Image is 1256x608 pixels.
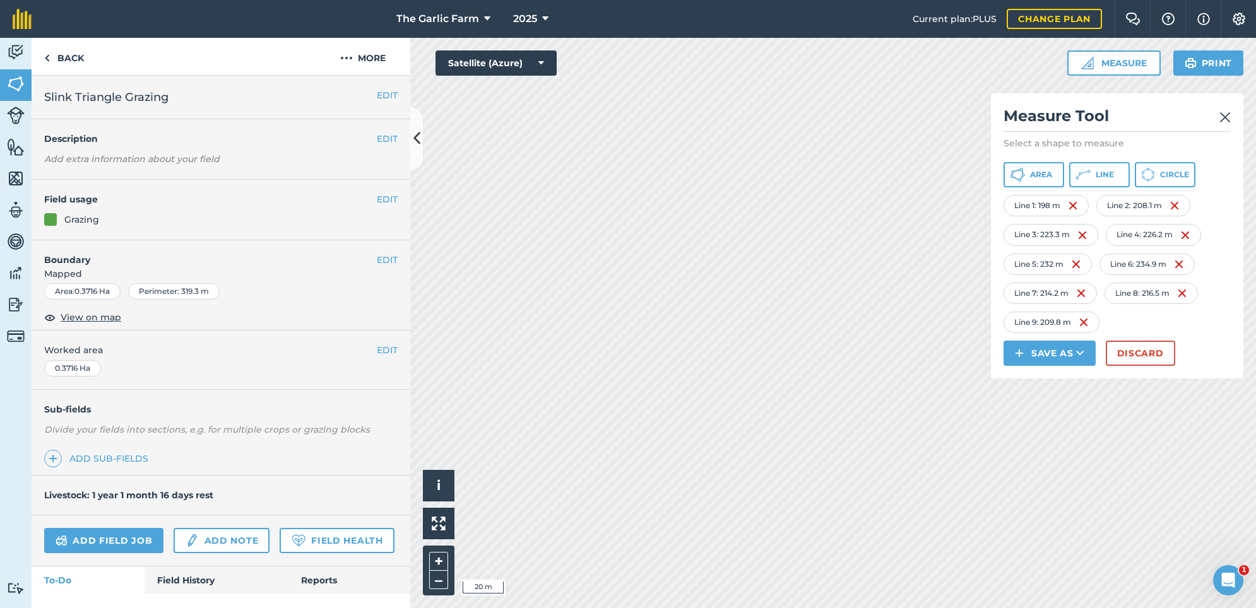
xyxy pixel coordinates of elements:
[49,451,57,466] img: svg+xml;base64,PHN2ZyB4bWxucz0iaHR0cDovL3d3dy53My5vcmcvMjAwMC9zdmciIHdpZHRoPSIxNCIgaGVpZ2h0PSIyNC...
[1007,9,1102,29] a: Change plan
[423,470,454,501] button: i
[1105,283,1198,304] div: Line 8 : 216.5 m
[1173,50,1244,76] button: Print
[435,50,557,76] button: Satellite (Azure)
[429,552,448,571] button: +
[913,12,997,26] span: Current plan : PLUS
[7,582,25,594] img: svg+xml;base64,PD94bWwgdmVyc2lvbj0iMS4wIiBlbmNvZGluZz0idXRmLTgiPz4KPCEtLSBHZW5lcmF0b3I6IEFkb2JlIE...
[377,253,398,267] button: EDIT
[340,50,353,66] img: svg+xml;base64,PHN2ZyB4bWxucz0iaHR0cDovL3d3dy53My5vcmcvMjAwMC9zdmciIHdpZHRoPSIyMCIgaGVpZ2h0PSIyNC...
[44,153,220,165] em: Add extra information about your field
[1030,170,1052,180] span: Area
[44,489,213,501] h4: Livestock: 1 year 1 month 16 days rest
[174,528,270,553] a: Add note
[1069,162,1130,187] button: Line
[44,50,50,66] img: svg+xml;base64,PHN2ZyB4bWxucz0iaHR0cDovL3d3dy53My5vcmcvMjAwMC9zdmciIHdpZHRoPSI5IiBoZWlnaHQ9IjI0Ii...
[56,533,68,548] img: svg+xml;base64,PD94bWwgdmVyc2lvbj0iMS4wIiBlbmNvZGluZz0idXRmLTgiPz4KPCEtLSBHZW5lcmF0b3I6IEFkb2JlIE...
[1197,11,1210,26] img: svg+xml;base64,PHN2ZyB4bWxucz0iaHR0cDovL3d3dy53My5vcmcvMjAwMC9zdmciIHdpZHRoPSIxNyIgaGVpZ2h0PSIxNy...
[7,201,25,219] img: svg+xml;base64,PD94bWwgdmVyc2lvbj0iMS4wIiBlbmNvZGluZz0idXRmLTgiPz4KPCEtLSBHZW5lcmF0b3I6IEFkb2JlIE...
[1231,13,1247,25] img: A cog icon
[1106,341,1175,366] button: Discard
[44,132,398,146] h4: Description
[44,310,121,325] button: View on map
[1081,57,1094,69] img: Ruler icon
[145,566,288,594] a: Field History
[61,310,121,324] span: View on map
[1004,341,1096,366] button: Save as
[32,267,410,281] span: Mapped
[1067,50,1161,76] button: Measure
[44,192,377,206] h4: Field usage
[7,169,25,188] img: svg+xml;base64,PHN2ZyB4bWxucz0iaHR0cDovL3d3dy53My5vcmcvMjAwMC9zdmciIHdpZHRoPSI1NiIgaGVpZ2h0PSI2MC...
[128,283,220,300] div: Perimeter : 319.3 m
[32,38,97,75] a: Back
[1135,162,1195,187] button: Circle
[1170,198,1180,213] img: svg+xml;base64,PHN2ZyB4bWxucz0iaHR0cDovL3d3dy53My5vcmcvMjAwMC9zdmciIHdpZHRoPSIxNiIgaGVpZ2h0PSIyNC...
[7,264,25,283] img: svg+xml;base64,PD94bWwgdmVyc2lvbj0iMS4wIiBlbmNvZGluZz0idXRmLTgiPz4KPCEtLSBHZW5lcmF0b3I6IEFkb2JlIE...
[316,38,410,75] button: More
[288,566,410,594] a: Reports
[7,327,25,345] img: svg+xml;base64,PD94bWwgdmVyc2lvbj0iMS4wIiBlbmNvZGluZz0idXRmLTgiPz4KPCEtLSBHZW5lcmF0b3I6IEFkb2JlIE...
[1077,228,1087,243] img: svg+xml;base64,PHN2ZyB4bWxucz0iaHR0cDovL3d3dy53My5vcmcvMjAwMC9zdmciIHdpZHRoPSIxNiIgaGVpZ2h0PSIyNC...
[1004,195,1089,216] div: Line 1 : 198 m
[44,360,101,377] div: 0.3716 Ha
[64,213,99,226] div: Grazing
[1099,254,1195,275] div: Line 6 : 234.9 m
[185,533,199,548] img: svg+xml;base64,PD94bWwgdmVyc2lvbj0iMS4wIiBlbmNvZGluZz0idXRmLTgiPz4KPCEtLSBHZW5lcmF0b3I6IEFkb2JlIE...
[396,11,479,26] span: The Garlic Farm
[1185,56,1197,71] img: svg+xml;base64,PHN2ZyB4bWxucz0iaHR0cDovL3d3dy53My5vcmcvMjAwMC9zdmciIHdpZHRoPSIxOSIgaGVpZ2h0PSIyNC...
[1180,228,1190,243] img: svg+xml;base64,PHN2ZyB4bWxucz0iaHR0cDovL3d3dy53My5vcmcvMjAwMC9zdmciIHdpZHRoPSIxNiIgaGVpZ2h0PSIyNC...
[13,9,32,29] img: fieldmargin Logo
[1068,198,1078,213] img: svg+xml;base64,PHN2ZyB4bWxucz0iaHR0cDovL3d3dy53My5vcmcvMjAwMC9zdmciIHdpZHRoPSIxNiIgaGVpZ2h0PSIyNC...
[429,571,448,589] button: –
[432,517,446,530] img: Four arrows, one pointing top left, one top right, one bottom right and the last bottom left
[1174,257,1184,272] img: svg+xml;base64,PHN2ZyB4bWxucz0iaHR0cDovL3d3dy53My5vcmcvMjAwMC9zdmciIHdpZHRoPSIxNiIgaGVpZ2h0PSIyNC...
[44,283,121,300] div: Area : 0.3716 Ha
[1160,170,1189,180] span: Circle
[377,192,398,206] button: EDIT
[1004,224,1098,245] div: Line 3 : 223.3 m
[1004,162,1064,187] button: Area
[1096,195,1190,216] div: Line 2 : 208.1 m
[7,43,25,62] img: svg+xml;base64,PD94bWwgdmVyc2lvbj0iMS4wIiBlbmNvZGluZz0idXRmLTgiPz4KPCEtLSBHZW5lcmF0b3I6IEFkb2JlIE...
[32,566,145,594] a: To-Do
[44,343,398,357] span: Worked area
[7,295,25,314] img: svg+xml;base64,PD94bWwgdmVyc2lvbj0iMS4wIiBlbmNvZGluZz0idXRmLTgiPz4KPCEtLSBHZW5lcmF0b3I6IEFkb2JlIE...
[44,424,370,435] em: Divide your fields into sections, e.g. for multiple crops or grazing blocks
[32,402,410,416] h4: Sub-fields
[1219,110,1231,125] img: svg+xml;base64,PHN2ZyB4bWxucz0iaHR0cDovL3d3dy53My5vcmcvMjAwMC9zdmciIHdpZHRoPSIyMiIgaGVpZ2h0PSIzMC...
[377,132,398,146] button: EDIT
[437,477,441,493] span: i
[280,528,394,553] a: Field Health
[377,88,398,102] button: EDIT
[1004,254,1092,275] div: Line 5 : 232 m
[7,107,25,124] img: svg+xml;base64,PD94bWwgdmVyc2lvbj0iMS4wIiBlbmNvZGluZz0idXRmLTgiPz4KPCEtLSBHZW5lcmF0b3I6IEFkb2JlIE...
[1239,565,1249,575] span: 1
[7,137,25,156] img: svg+xml;base64,PHN2ZyB4bWxucz0iaHR0cDovL3d3dy53My5vcmcvMjAwMC9zdmciIHdpZHRoPSI1NiIgaGVpZ2h0PSI2MC...
[1096,170,1114,180] span: Line
[1071,257,1081,272] img: svg+xml;base64,PHN2ZyB4bWxucz0iaHR0cDovL3d3dy53My5vcmcvMjAwMC9zdmciIHdpZHRoPSIxNiIgaGVpZ2h0PSIyNC...
[1004,283,1097,304] div: Line 7 : 214.2 m
[44,528,163,553] a: Add field job
[44,310,56,325] img: svg+xml;base64,PHN2ZyB4bWxucz0iaHR0cDovL3d3dy53My5vcmcvMjAwMC9zdmciIHdpZHRoPSIxOCIgaGVpZ2h0PSIyNC...
[1125,13,1140,25] img: Two speech bubbles overlapping with the left bubble in the forefront
[1106,224,1201,245] div: Line 4 : 226.2 m
[32,240,377,267] h4: Boundary
[44,450,153,467] a: Add sub-fields
[1213,565,1243,595] iframe: Intercom live chat
[1004,312,1099,333] div: Line 9 : 209.8 m
[1079,315,1089,330] img: svg+xml;base64,PHN2ZyB4bWxucz0iaHR0cDovL3d3dy53My5vcmcvMjAwMC9zdmciIHdpZHRoPSIxNiIgaGVpZ2h0PSIyNC...
[1076,286,1086,301] img: svg+xml;base64,PHN2ZyB4bWxucz0iaHR0cDovL3d3dy53My5vcmcvMjAwMC9zdmciIHdpZHRoPSIxNiIgaGVpZ2h0PSIyNC...
[1177,286,1187,301] img: svg+xml;base64,PHN2ZyB4bWxucz0iaHR0cDovL3d3dy53My5vcmcvMjAwMC9zdmciIHdpZHRoPSIxNiIgaGVpZ2h0PSIyNC...
[1161,13,1176,25] img: A question mark icon
[513,11,537,26] span: 2025
[1004,137,1231,149] p: Select a shape to measure
[1015,346,1024,361] img: svg+xml;base64,PHN2ZyB4bWxucz0iaHR0cDovL3d3dy53My5vcmcvMjAwMC9zdmciIHdpZHRoPSIxNCIgaGVpZ2h0PSIyNC...
[377,343,398,357] button: EDIT
[7,74,25,93] img: svg+xml;base64,PHN2ZyB4bWxucz0iaHR0cDovL3d3dy53My5vcmcvMjAwMC9zdmciIHdpZHRoPSI1NiIgaGVpZ2h0PSI2MC...
[7,232,25,251] img: svg+xml;base64,PD94bWwgdmVyc2lvbj0iMS4wIiBlbmNvZGluZz0idXRmLTgiPz4KPCEtLSBHZW5lcmF0b3I6IEFkb2JlIE...
[1004,106,1231,132] h2: Measure Tool
[44,88,169,106] span: Slink Triangle Grazing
